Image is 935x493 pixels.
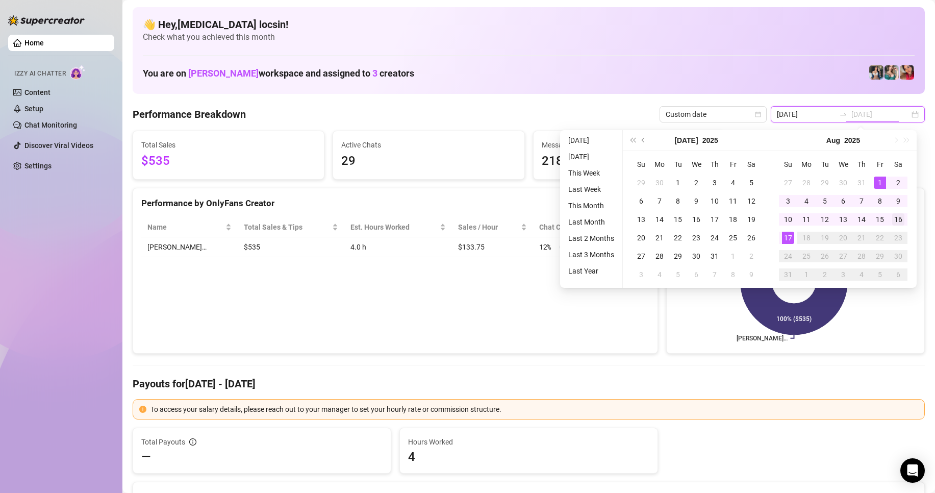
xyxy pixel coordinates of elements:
[70,65,86,80] img: AI Chatter
[800,250,813,262] div: 25
[855,232,868,244] div: 21
[687,265,705,284] td: 2025-08-06
[742,229,761,247] td: 2025-07-26
[782,177,794,189] div: 27
[690,213,702,226] div: 16
[666,107,761,122] span: Custom date
[24,105,43,113] a: Setup
[889,174,907,192] td: 2025-08-02
[837,195,849,207] div: 6
[800,213,813,226] div: 11
[797,247,816,265] td: 2025-08-25
[632,247,650,265] td: 2025-07-27
[669,247,687,265] td: 2025-07-29
[687,229,705,247] td: 2025-07-23
[844,130,860,151] button: Choose a year
[852,155,871,174] th: Th
[727,268,739,281] div: 8
[705,174,724,192] td: 2025-07-03
[834,155,852,174] th: We
[372,68,377,79] span: 3
[727,250,739,262] div: 1
[816,265,834,284] td: 2025-09-02
[14,69,66,79] span: Izzy AI Chatter
[672,268,684,281] div: 5
[635,268,647,281] div: 3
[650,192,669,210] td: 2025-07-07
[653,232,666,244] div: 21
[782,213,794,226] div: 10
[852,247,871,265] td: 2025-08-28
[690,268,702,281] div: 6
[737,335,788,342] text: [PERSON_NAME]…
[344,237,452,257] td: 4.0 h
[889,210,907,229] td: 2025-08-16
[24,141,93,150] a: Discover Viral Videos
[819,213,831,226] div: 12
[852,265,871,284] td: 2025-09-04
[141,139,316,151] span: Total Sales
[650,265,669,284] td: 2025-08-04
[782,195,794,207] div: 3
[539,221,635,233] span: Chat Conversion
[189,438,196,446] span: info-circle
[727,232,739,244] div: 25
[874,213,886,226] div: 15
[709,268,721,281] div: 7
[874,250,886,262] div: 29
[564,183,618,195] li: Last Week
[900,458,925,483] div: Open Intercom Messenger
[687,247,705,265] td: 2025-07-30
[889,155,907,174] th: Sa
[542,152,716,171] span: 218
[797,229,816,247] td: 2025-08-18
[564,200,618,212] li: This Month
[742,192,761,210] td: 2025-07-12
[889,229,907,247] td: 2025-08-23
[826,130,840,151] button: Choose a month
[724,210,742,229] td: 2025-07-18
[705,210,724,229] td: 2025-07-17
[24,162,52,170] a: Settings
[797,192,816,210] td: 2025-08-04
[779,247,797,265] td: 2025-08-24
[839,110,847,118] span: to
[816,229,834,247] td: 2025-08-19
[350,221,438,233] div: Est. Hours Worked
[755,111,761,117] span: calendar
[635,232,647,244] div: 20
[143,32,915,43] span: Check what you achieved this month
[238,237,344,257] td: $535
[564,167,618,179] li: This Week
[779,174,797,192] td: 2025-07-27
[542,139,716,151] span: Messages Sent
[779,192,797,210] td: 2025-08-03
[141,237,238,257] td: [PERSON_NAME]…
[745,268,757,281] div: 9
[816,247,834,265] td: 2025-08-26
[871,155,889,174] th: Fr
[24,39,44,47] a: Home
[742,265,761,284] td: 2025-08-09
[687,192,705,210] td: 2025-07-09
[564,134,618,146] li: [DATE]
[705,155,724,174] th: Th
[819,268,831,281] div: 2
[852,174,871,192] td: 2025-07-31
[452,217,533,237] th: Sales / Hour
[672,213,684,226] div: 15
[143,68,414,79] h1: You are on workspace and assigned to creators
[533,217,649,237] th: Chat Conversion
[871,229,889,247] td: 2025-08-22
[797,210,816,229] td: 2025-08-11
[819,195,831,207] div: 5
[800,232,813,244] div: 18
[672,250,684,262] div: 29
[834,229,852,247] td: 2025-08-20
[742,210,761,229] td: 2025-07-19
[871,210,889,229] td: 2025-08-15
[724,192,742,210] td: 2025-07-11
[889,247,907,265] td: 2025-08-30
[816,174,834,192] td: 2025-07-29
[709,177,721,189] div: 3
